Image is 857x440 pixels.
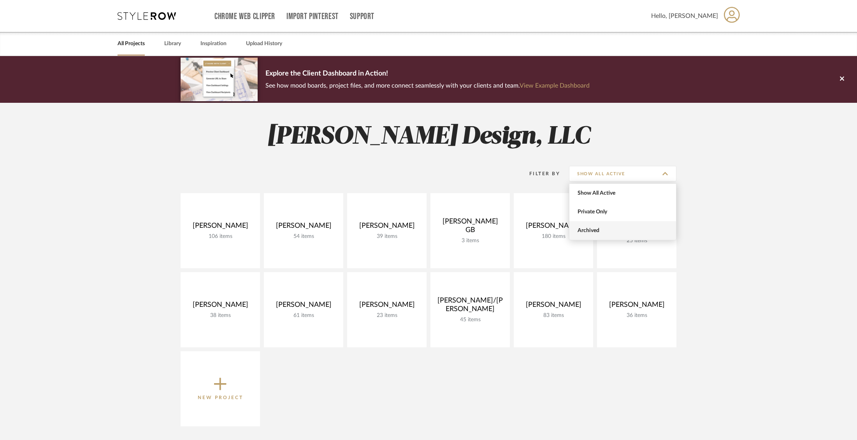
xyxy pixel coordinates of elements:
[520,222,587,233] div: [PERSON_NAME]
[520,312,587,319] div: 83 items
[578,190,670,197] span: Show All Active
[164,39,181,49] a: Library
[520,301,587,312] div: [PERSON_NAME]
[181,58,258,101] img: d5d033c5-7b12-40c2-a960-1ecee1989c38.png
[270,233,337,240] div: 54 items
[651,11,718,21] span: Hello, [PERSON_NAME]
[270,301,337,312] div: [PERSON_NAME]
[578,227,670,234] span: Archived
[353,301,420,312] div: [PERSON_NAME]
[198,394,243,401] p: New Project
[437,317,504,323] div: 45 items
[437,217,504,238] div: [PERSON_NAME] GB
[603,312,670,319] div: 36 items
[187,312,254,319] div: 38 items
[353,233,420,240] div: 39 items
[437,296,504,317] div: [PERSON_NAME]/[PERSON_NAME]
[246,39,282,49] a: Upload History
[603,301,670,312] div: [PERSON_NAME]
[270,222,337,233] div: [PERSON_NAME]
[437,238,504,244] div: 3 items
[353,312,420,319] div: 23 items
[350,13,374,20] a: Support
[181,351,260,426] button: New Project
[187,233,254,240] div: 106 items
[200,39,227,49] a: Inspiration
[353,222,420,233] div: [PERSON_NAME]
[118,39,145,49] a: All Projects
[148,122,709,151] h2: [PERSON_NAME] Design, LLC
[520,83,590,89] a: View Example Dashboard
[187,301,254,312] div: [PERSON_NAME]
[187,222,254,233] div: [PERSON_NAME]
[520,233,587,240] div: 180 items
[270,312,337,319] div: 61 items
[265,80,590,91] p: See how mood boards, project files, and more connect seamlessly with your clients and team.
[519,170,560,178] div: Filter By
[603,238,670,244] div: 25 items
[265,68,590,80] p: Explore the Client Dashboard in Action!
[286,13,339,20] a: Import Pinterest
[214,13,275,20] a: Chrome Web Clipper
[578,209,670,215] span: Private Only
